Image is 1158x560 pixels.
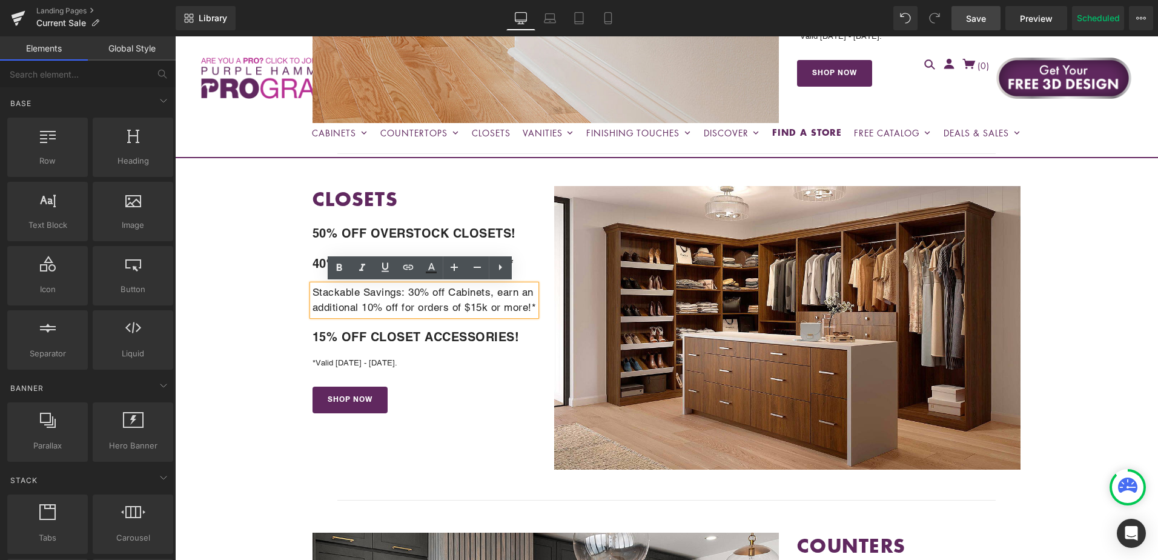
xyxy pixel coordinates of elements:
span: Heading [96,155,170,167]
span: Image [96,219,170,232]
span: SHOP NOW [637,33,682,41]
span: Save [966,12,986,25]
span: Library [199,13,227,24]
img: Save Up To 50% Off Closets! [379,150,845,434]
a: Preview [1005,6,1067,30]
span: Hero Banner [96,439,170,452]
button: Scheduled [1072,6,1124,30]
span: Separator [11,347,84,360]
b: 15% OFF CLOSET ACCESSORIES! [137,293,345,308]
span: SHOP NOW [153,359,197,368]
span: Current Sale [36,18,86,28]
span: Banner [9,382,45,394]
span: Liquid [96,347,170,360]
button: Undo [893,6,918,30]
button: More [1129,6,1153,30]
span: Icon [11,283,84,296]
a: Mobile [594,6,623,30]
span: Parallax [11,439,84,452]
b: 50% OFF OVERSTOCK CLOSETS! [137,190,341,204]
a: Landing Pages [36,6,176,16]
button: Redo [922,6,947,30]
span: Tabs [11,532,84,544]
span: Stack [9,475,39,486]
a: SHOP NOW [137,350,213,377]
p: *Valid [DATE] - [DATE]. [137,322,362,332]
p: Stackable Savings: 30% off Cabinets, earn an additional 10% off for orders of $15k or more!* [137,248,362,279]
a: Global Style [88,36,176,61]
span: Button [96,283,170,296]
span: Text Block [11,219,84,232]
a: New Library [176,6,236,30]
strong: CLOSETS [137,149,223,176]
a: SHOP NOW [622,24,697,50]
span: Carousel [96,532,170,544]
a: Laptop [535,6,564,30]
span: Base [9,98,33,109]
a: Desktop [506,6,535,30]
strong: COUNTERS [622,496,730,522]
span: Preview [1020,12,1053,25]
b: 40% OFF SELECT GH CLOSETS!* [137,220,339,235]
a: Tablet [564,6,594,30]
span: Row [11,155,84,167]
div: Open Intercom Messenger [1117,519,1146,548]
